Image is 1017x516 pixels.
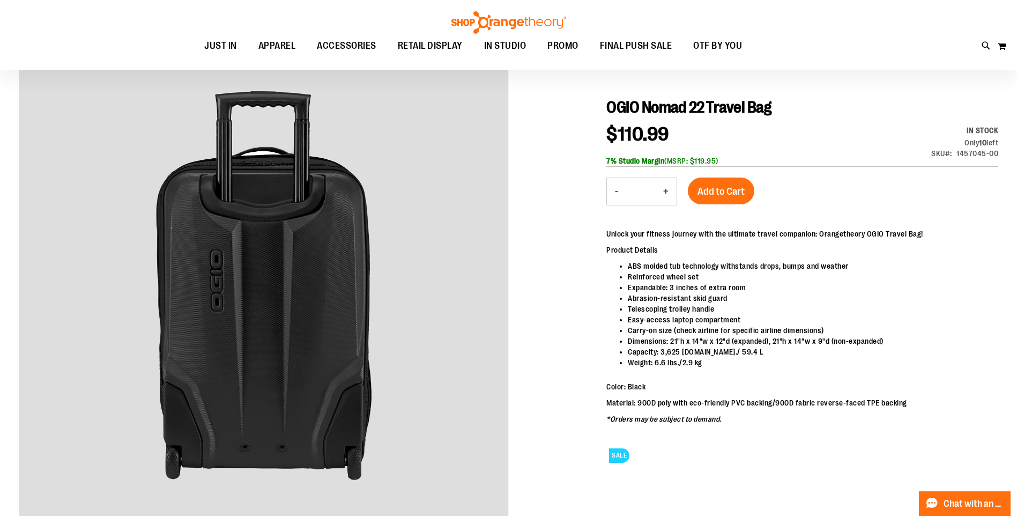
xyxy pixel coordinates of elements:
li: Telescoping trolley handle [628,304,923,314]
span: *Orders may be subject to demand. [606,415,722,423]
div: Only 10 left [931,137,998,148]
li: Weight: 6.6 lbs./2.9 kg [628,357,923,368]
span: Chat with an Expert [944,499,1004,509]
p: Product Details [606,245,923,255]
button: Increase product quantity [655,178,677,205]
span: ACCESSORIES [317,34,376,58]
button: Chat with an Expert [919,491,1011,516]
span: PROMO [547,34,578,58]
strong: 10 [979,138,986,147]
span: In stock [967,126,998,135]
span: IN STUDIO [484,34,526,58]
div: 1457045-00 [956,148,998,159]
p: Color: Black [606,381,923,392]
span: OGIO Nomad 22 Travel Bag [606,98,771,116]
li: Capacity: 3,625 [DOMAIN_NAME]./ 59.4 L [628,347,923,357]
li: Carry-on size (check airline for specific airline dimensions) [628,325,923,336]
span: OTF BY YOU [693,34,742,58]
li: Dimensions: 21"h x 14"w x 12"d (expanded), 21"h x 14"w x 9"d (non-expanded) [628,336,923,347]
b: 7% Studio Margin [606,157,664,165]
li: Easy-access laptop compartment [628,314,923,325]
li: Abrasion-resistant skid guard [628,293,923,304]
span: SALE [609,448,629,463]
span: APPAREL [258,34,296,58]
span: $110.99 [606,123,669,145]
div: Availability [931,125,998,136]
span: Add to Cart [697,186,745,197]
strong: SKU [931,149,952,158]
span: RETAIL DISPLAY [398,34,463,58]
input: Product quantity [626,179,655,204]
li: ABS molded tub technology withstands drops, bumps and weather [628,261,923,271]
p: Unlock your fitness journey with the ultimate travel companion: Orangetheory OGIO Travel Bag! [606,228,923,239]
button: Decrease product quantity [607,178,626,205]
span: JUST IN [204,34,237,58]
div: (MSRP: $119.95) [606,156,998,166]
li: Reinforced wheel set [628,271,923,282]
span: FINAL PUSH SALE [600,34,672,58]
img: Shop Orangetheory [450,11,568,34]
button: Add to Cart [688,178,754,204]
p: Material: 900D poly with eco-friendly PVC backing/900D fabric reverse-faced TPE backing [606,397,923,408]
li: Expandable: 3 inches of extra room [628,282,923,293]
